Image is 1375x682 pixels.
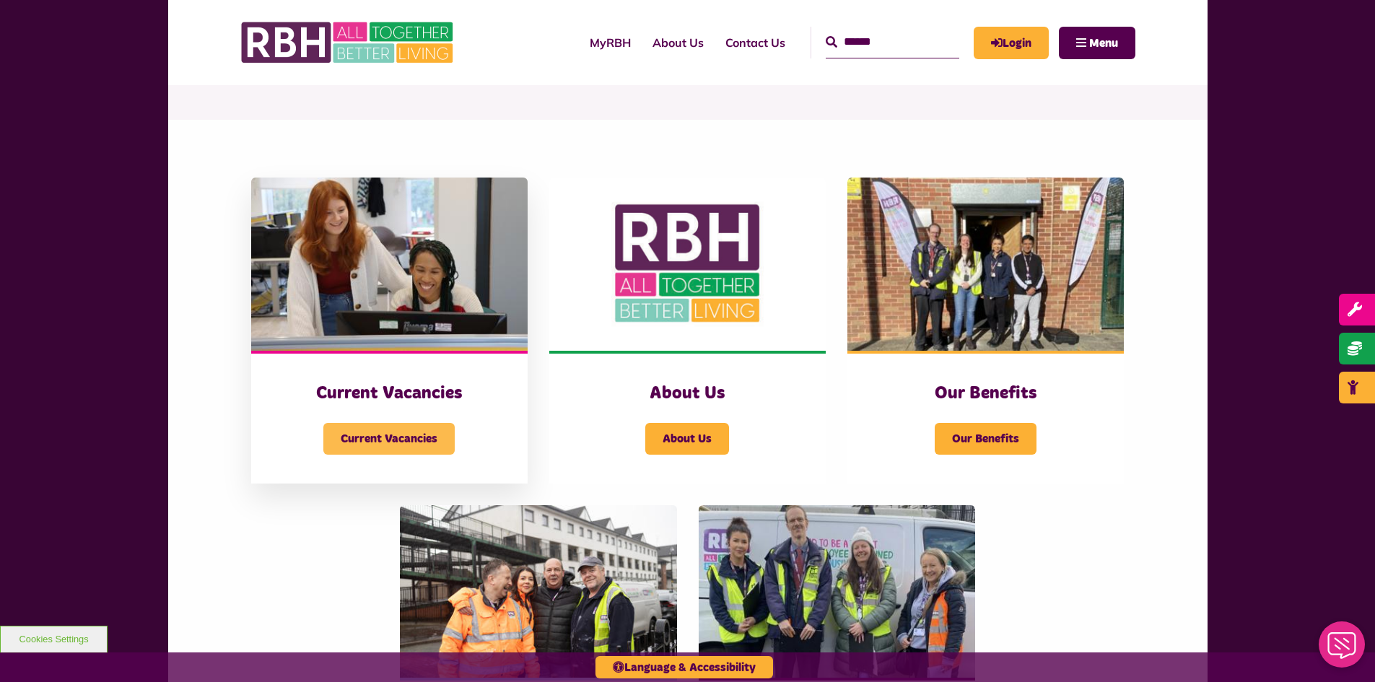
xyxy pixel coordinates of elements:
[715,23,796,62] a: Contact Us
[1089,38,1118,49] span: Menu
[1059,27,1135,59] button: Navigation
[595,656,773,678] button: Language & Accessibility
[549,178,826,484] a: About Us About Us
[645,423,729,455] span: About Us
[847,178,1124,351] img: Dropinfreehold2
[400,505,676,678] img: SAZMEDIA RBH 21FEB24 46
[578,382,797,405] h3: About Us
[935,423,1036,455] span: Our Benefits
[1310,617,1375,682] iframe: Netcall Web Assistant for live chat
[240,14,457,71] img: RBH
[251,178,528,351] img: IMG 1470
[642,23,715,62] a: About Us
[323,423,455,455] span: Current Vacancies
[280,382,499,405] h3: Current Vacancies
[974,27,1049,59] a: MyRBH
[699,505,975,678] img: 391760240 1590016381793435 2179504426197536539 N
[876,382,1095,405] h3: Our Benefits
[579,23,642,62] a: MyRBH
[549,178,826,351] img: RBH Logo Social Media 480X360 (1)
[847,178,1124,484] a: Our Benefits Our Benefits
[251,178,528,484] a: Current Vacancies Current Vacancies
